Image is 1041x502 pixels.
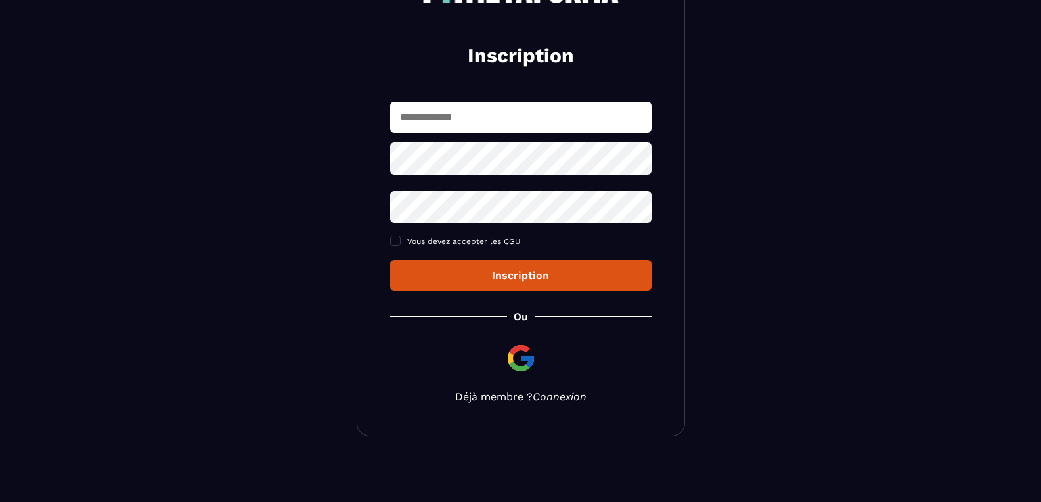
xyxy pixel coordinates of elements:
img: google [505,343,537,374]
p: Ou [514,310,528,323]
button: Inscription [390,260,652,291]
p: Déjà membre ? [390,390,652,403]
a: Connexion [533,390,587,403]
div: Inscription [401,269,641,282]
h2: Inscription [406,43,636,69]
span: Vous devez accepter les CGU [407,237,521,246]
